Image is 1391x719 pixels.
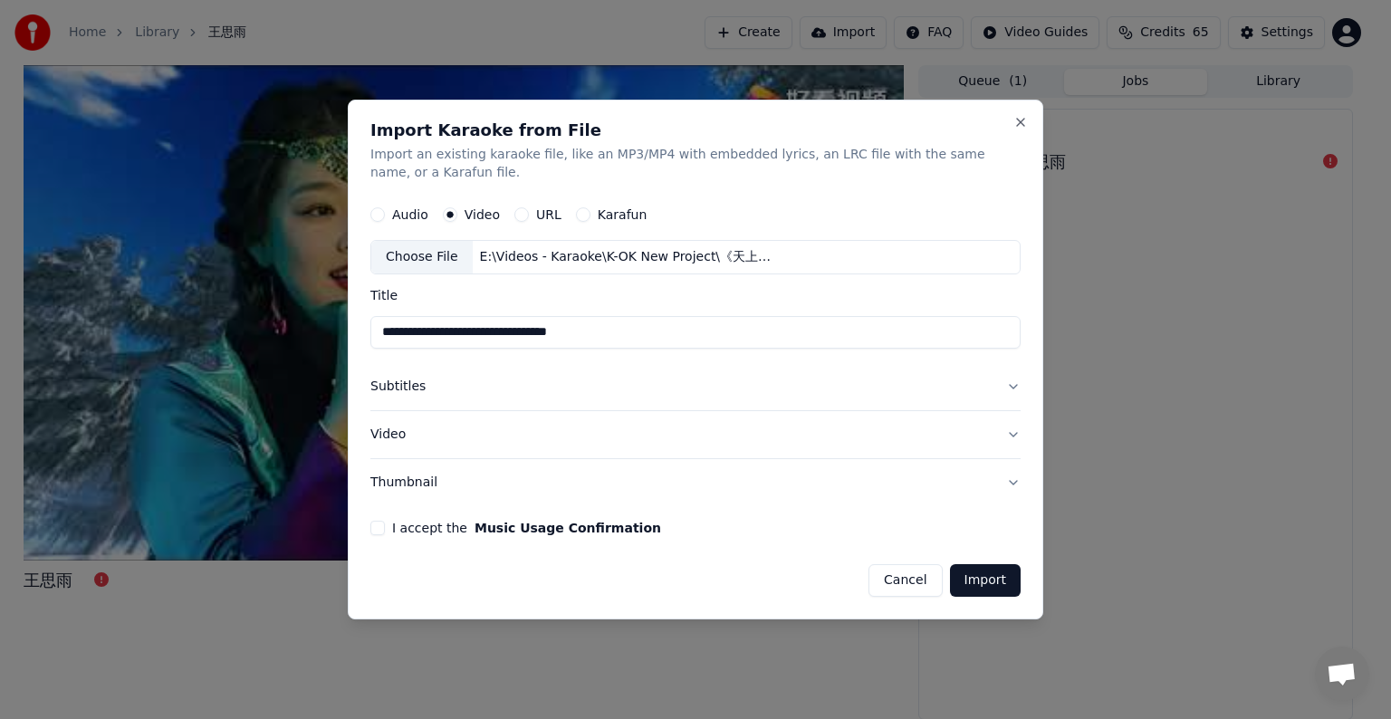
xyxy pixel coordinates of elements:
label: Audio [392,208,428,221]
button: Import [950,564,1021,597]
label: URL [536,208,561,221]
button: Cancel [868,564,942,597]
div: E:\Videos - Karaoke\K-OK New Project\《天上的海》王思雨 - ck (720p, h264, youtube).mp4 [473,248,781,266]
h2: Import Karaoke from File [370,122,1021,139]
label: Karafun [598,208,648,221]
label: Title [370,289,1021,302]
label: I accept the [392,522,661,534]
label: Video [465,208,500,221]
div: Choose File [371,241,473,273]
p: Import an existing karaoke file, like an MP3/MP4 with embedded lyrics, an LRC file with the same ... [370,146,1021,182]
button: Thumbnail [370,459,1021,506]
button: I accept the [475,522,661,534]
button: Video [370,411,1021,458]
button: Subtitles [370,363,1021,410]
